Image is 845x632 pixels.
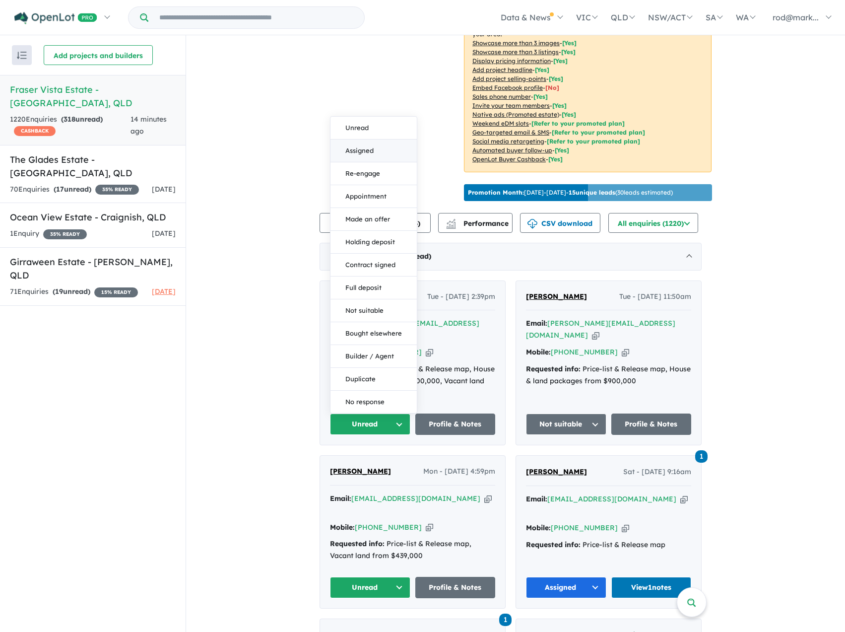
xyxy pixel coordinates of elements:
span: 15 % READY [94,287,138,297]
button: Not suitable [330,299,417,322]
span: [DATE] [152,229,176,238]
a: View1notes [611,577,692,598]
span: [ Yes ] [552,102,567,109]
img: line-chart.svg [447,219,455,224]
div: 1220 Enquir ies [10,114,130,138]
span: 35 % READY [95,185,139,195]
img: sort.svg [17,52,27,59]
div: [DATE] [320,243,702,271]
button: Team member settings (3) [320,213,431,233]
button: Copy [622,347,629,357]
button: Unread [330,117,417,140]
span: CASHBACK [14,126,56,136]
strong: ( unread) [53,287,90,296]
span: 14 minutes ago [130,115,167,136]
div: 1 Enquir y [10,228,87,240]
div: Unread [330,116,417,414]
span: 17 [56,185,64,194]
span: [ Yes ] [561,48,576,56]
button: Not suitable [526,414,606,435]
h5: Girraween Estate - [PERSON_NAME] , QLD [10,255,176,282]
a: [PERSON_NAME][EMAIL_ADDRESS][DOMAIN_NAME] [526,319,675,340]
h5: Fraser Vista Estate - [GEOGRAPHIC_DATA] , QLD [10,83,176,110]
a: Profile & Notes [611,414,692,435]
div: 71 Enquir ies [10,286,138,298]
u: Sales phone number [472,93,531,100]
u: Native ads (Promoted estate) [472,111,559,118]
img: Openlot PRO Logo White [14,12,97,24]
u: Embed Facebook profile [472,84,543,91]
div: 70 Enquir ies [10,184,139,196]
a: [PHONE_NUMBER] [355,523,422,532]
u: Showcase more than 3 listings [472,48,559,56]
button: No response [330,391,417,413]
span: 1 [499,614,512,626]
button: Made an offer [330,208,417,231]
span: Performance [448,219,509,228]
h5: Ocean View Estate - Craignish , QLD [10,211,176,224]
span: [ Yes ] [562,39,577,47]
span: [DATE] [152,287,176,296]
h5: The Glades Estate - [GEOGRAPHIC_DATA] , QLD [10,153,176,180]
u: Weekend eDM slots [472,120,529,127]
button: Copy [622,523,629,533]
strong: Requested info: [526,540,581,549]
button: Unread [330,414,410,435]
strong: Mobile: [330,523,355,532]
span: rod@mark... [773,12,819,22]
u: OpenLot Buyer Cashback [472,155,546,163]
button: Copy [426,347,433,357]
button: Copy [426,522,433,533]
span: [Refer to your promoted plan] [531,120,625,127]
a: [PERSON_NAME] [330,466,391,478]
div: Price-list & Release map, House & land packages from $900,000 [526,363,691,387]
button: Add projects and builders [44,45,153,65]
a: [PERSON_NAME] [526,291,587,303]
button: Duplicate [330,368,417,391]
button: Copy [592,330,599,341]
span: 1 [695,450,708,463]
u: Automated buyer follow-up [472,146,552,154]
a: [PHONE_NUMBER] [551,523,618,532]
img: bar-chart.svg [446,222,456,228]
div: Price-list & Release map [526,539,691,551]
button: All enquiries (1220) [608,213,698,233]
b: Promotion Month: [468,189,524,196]
u: Showcase more than 3 images [472,39,560,47]
span: [Yes] [548,155,563,163]
strong: Mobile: [526,523,551,532]
button: Performance [438,213,513,233]
a: [PHONE_NUMBER] [551,348,618,356]
a: 1 [695,449,708,463]
button: Unread [330,577,410,598]
button: Copy [484,493,492,504]
span: [ Yes ] [549,75,563,82]
button: Contract signed [330,254,417,277]
u: Geo-targeted email & SMS [472,129,549,136]
a: 1 [499,613,512,626]
span: 19 [55,287,63,296]
b: 15 unique leads [569,189,615,196]
button: Assigned [526,577,606,598]
u: Add project selling-points [472,75,546,82]
button: CSV download [520,213,600,233]
button: Copy [680,494,688,504]
span: Tue - [DATE] 2:39pm [427,291,495,303]
button: Appointment [330,185,417,208]
a: [PERSON_NAME] [526,466,587,478]
span: Sat - [DATE] 9:16am [623,466,691,478]
span: [Yes] [562,111,576,118]
strong: Email: [526,494,547,503]
span: [ No ] [545,84,559,91]
a: Profile & Notes [415,414,496,435]
span: [PERSON_NAME] [526,467,587,476]
span: [Refer to your promoted plan] [552,129,645,136]
a: Profile & Notes [415,577,496,598]
div: Price-list & Release map, Vacant land from $439,000 [330,538,495,562]
span: [Yes] [555,146,569,154]
a: [EMAIL_ADDRESS][DOMAIN_NAME] [351,494,480,503]
span: 318 [64,115,75,124]
strong: Email: [330,494,351,503]
strong: Email: [526,319,547,328]
strong: Requested info: [330,539,385,548]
